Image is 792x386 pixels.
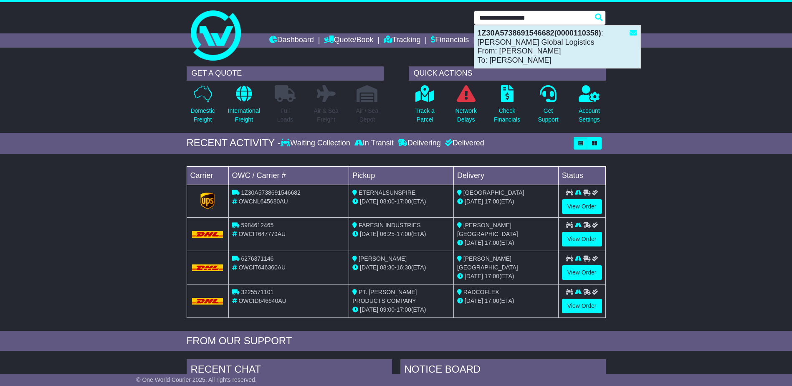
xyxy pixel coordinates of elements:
span: [PERSON_NAME] [GEOGRAPHIC_DATA] [457,255,518,271]
span: [DATE] [360,264,378,271]
span: [DATE] [360,231,378,237]
span: © One World Courier 2025. All rights reserved. [136,376,257,383]
img: DHL.png [192,298,223,305]
div: - (ETA) [352,197,450,206]
div: In Transit [352,139,396,148]
span: [DATE] [465,198,483,205]
span: [GEOGRAPHIC_DATA] [463,189,524,196]
span: 5984612465 [241,222,273,229]
p: Network Delays [455,107,476,124]
div: RECENT CHAT [187,359,392,382]
a: GetSupport [537,85,559,129]
span: ETERNALSUNSPIRE [359,189,415,196]
span: [DATE] [465,297,483,304]
p: Check Financials [494,107,520,124]
div: - (ETA) [352,263,450,272]
a: DomesticFreight [190,85,215,129]
a: Financials [431,33,469,48]
div: NOTICE BOARD [400,359,606,382]
p: Domestic Freight [190,107,215,124]
p: Track a Parcel [415,107,435,124]
div: (ETA) [457,239,555,247]
div: (ETA) [457,272,555,281]
span: [PERSON_NAME] [GEOGRAPHIC_DATA] [457,222,518,237]
a: AccountSettings [578,85,600,129]
span: 08:30 [380,264,395,271]
td: OWC / Carrier # [228,166,349,185]
div: (ETA) [457,197,555,206]
span: [DATE] [465,239,483,246]
span: 16:30 [397,264,411,271]
img: DHL.png [192,264,223,271]
span: 3225571101 [241,289,273,295]
div: GET A QUOTE [187,66,384,81]
span: OWCID646640AU [238,297,286,304]
p: Full Loads [275,107,296,124]
span: RADCOFLEX [463,289,499,295]
div: Waiting Collection [281,139,352,148]
span: PT. [PERSON_NAME] PRODUCTS COMPANY [352,289,417,304]
span: 17:00 [397,306,411,313]
p: Account Settings [579,107,600,124]
div: Delivered [443,139,484,148]
a: View Order [562,232,602,246]
span: [DATE] [465,273,483,279]
p: International Freight [228,107,260,124]
p: Air / Sea Depot [356,107,379,124]
p: Air & Sea Freight [314,107,339,124]
span: 1Z30A5738691546682 [241,189,300,196]
td: Delivery [453,166,558,185]
strong: 1Z30A5738691546682(0000110358) [478,29,601,37]
td: Pickup [349,166,454,185]
span: 08:00 [380,198,395,205]
a: InternationalFreight [228,85,261,129]
div: (ETA) [457,297,555,305]
span: [DATE] [360,198,378,205]
div: Delivering [396,139,443,148]
span: 17:00 [397,231,411,237]
span: 6276371146 [241,255,273,262]
a: CheckFinancials [493,85,521,129]
span: [DATE] [360,306,378,313]
span: OWCNL645680AU [238,198,288,205]
span: 17:00 [485,198,499,205]
span: [PERSON_NAME] [359,255,407,262]
span: 09:00 [380,306,395,313]
div: : [PERSON_NAME] Global Logistics From: [PERSON_NAME] To: [PERSON_NAME] [474,25,640,68]
a: View Order [562,299,602,313]
a: NetworkDelays [455,85,477,129]
span: OWCIT646360AU [238,264,286,271]
span: 17:00 [485,273,499,279]
a: Quote/Book [324,33,373,48]
span: 17:00 [485,239,499,246]
a: View Order [562,265,602,280]
div: RECENT ACTIVITY - [187,137,281,149]
div: - (ETA) [352,230,450,239]
div: QUICK ACTIONS [409,66,606,81]
a: Dashboard [269,33,314,48]
span: 06:25 [380,231,395,237]
p: Get Support [538,107,558,124]
span: FARESIN INDUSTRIES [359,222,421,229]
span: 17:00 [397,198,411,205]
a: Track aParcel [415,85,435,129]
div: FROM OUR SUPPORT [187,335,606,347]
td: Status [558,166,605,185]
img: DHL.png [192,231,223,238]
img: GetCarrierServiceLogo [200,193,215,209]
span: 17:00 [485,297,499,304]
a: Tracking [384,33,420,48]
a: View Order [562,199,602,214]
span: OWCIT647779AU [238,231,286,237]
div: - (ETA) [352,305,450,314]
td: Carrier [187,166,228,185]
